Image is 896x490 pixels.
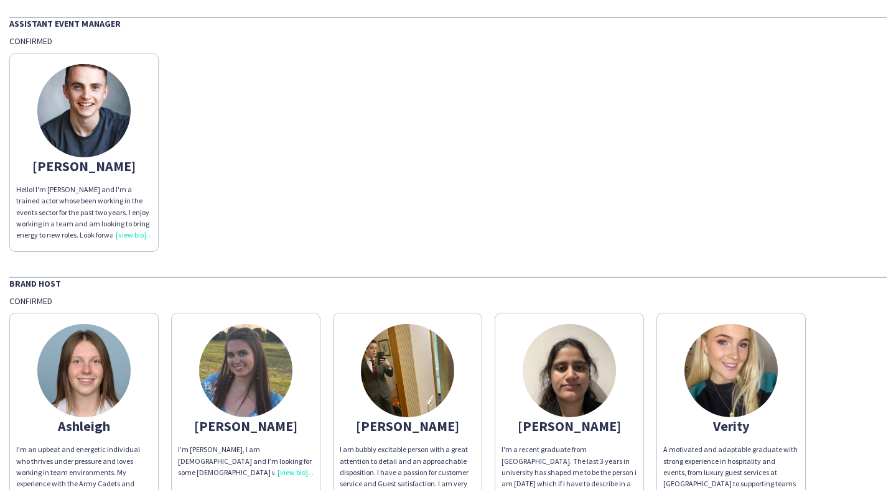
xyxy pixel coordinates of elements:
div: [PERSON_NAME] [502,420,637,432]
img: thumb-689f31bc60211.jpeg [684,324,778,417]
div: [PERSON_NAME] [178,420,314,432]
img: thumb-65afbca30f437.jpeg [37,64,131,157]
img: thumb-68a5be9371f92.jpg [37,324,131,417]
div: [PERSON_NAME] [16,160,152,172]
div: I’m [PERSON_NAME], I am [DEMOGRAPHIC_DATA] and I’m looking for some [DEMOGRAPHIC_DATA] work. [178,444,314,478]
div: Ashleigh [16,420,152,432]
div: Verity [663,420,799,432]
div: Confirmed [9,35,887,47]
img: thumb-68a8366417cca.jpg [523,324,616,417]
img: thumb-1e4fd63c-67e7-4da4-87d0-8026ff360dfe.jpg [361,324,454,417]
div: Hello! I'm [PERSON_NAME] and I'm a trained actor whose been working in the events sector for the ... [16,184,152,241]
div: Confirmed [9,295,887,307]
div: Assistant Event Manager [9,17,887,29]
img: thumb-689f152c08a4b.jpeg [199,324,292,417]
div: Brand Host [9,277,887,289]
div: [PERSON_NAME] [340,420,475,432]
